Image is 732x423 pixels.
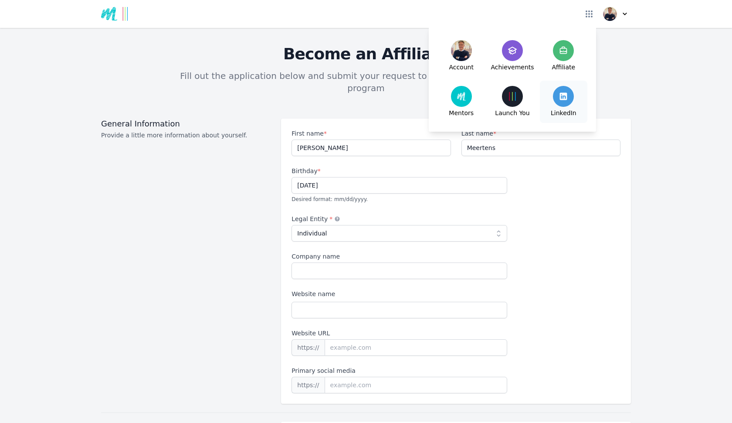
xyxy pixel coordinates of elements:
label: Legal Entity [291,215,507,223]
label: Birthday [291,167,507,175]
label: Website name [291,290,507,298]
span: Desired format: mm/dd/yyyy. [291,196,368,202]
h3: General Information [101,119,271,129]
label: Primary social media [291,366,507,375]
p: Fill out the application below and submit your request to be approved for our affiliate program [171,70,561,94]
p: Provide a little more information about yourself. [101,131,271,140]
span: https:// [291,339,324,356]
label: Company name [291,252,507,261]
span: https:// [291,377,324,393]
label: Website URL [291,329,507,338]
h3: Become an Affiliate [101,45,631,63]
input: example.com [325,339,508,356]
input: mm/dd/yyyy [291,177,507,194]
input: example.com [325,377,508,393]
label: First name [291,129,451,138]
label: Last name [461,129,620,138]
